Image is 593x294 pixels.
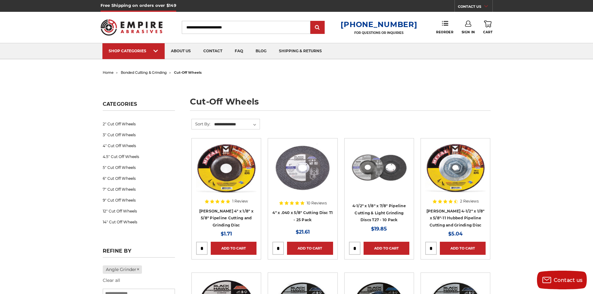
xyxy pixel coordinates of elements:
[483,30,492,34] span: Cart
[436,21,453,34] a: Reorder
[103,265,142,274] a: Angle Grinder
[103,206,175,217] a: 12" Cut Off Wheels
[199,209,253,227] a: [PERSON_NAME] 4" x 1/8" x 5/8" Pipeline Cutting and Grinding Disc
[196,143,256,222] a: Mercer 4" x 1/8" x 5/8 Cutting and Light Grinding Wheel
[425,143,486,193] img: Mercer 4-1/2" x 1/8" x 5/8"-11 Hubbed Cutting and Light Grinding Wheel
[273,43,328,59] a: shipping & returns
[103,151,175,162] a: 4.5" Cut Off Wheels
[103,70,114,75] a: home
[448,231,463,237] span: $5.04
[103,248,175,258] h5: Refine by
[311,21,324,34] input: Submit
[103,162,175,173] a: 5" Cut Off Wheels
[425,143,486,222] a: Mercer 4-1/2" x 1/8" x 5/8"-11 Hubbed Cutting and Light Grinding Wheel
[121,70,167,75] a: bonded cutting & grinding
[213,120,260,129] select: Sort By:
[341,31,417,35] p: FOR QUESTIONS OR INQUIRIES
[103,119,175,129] a: 2" Cut Off Wheels
[349,143,409,193] img: View of Black Hawk's 4 1/2 inch T27 pipeline disc, showing both front and back of the grinding wh...
[272,143,333,222] a: 4 inch cut off wheel for angle grinder
[165,43,197,59] a: about us
[192,119,210,128] label: Sort By:
[103,195,175,206] a: 9" Cut Off Wheels
[554,277,583,283] span: Contact us
[103,129,175,140] a: 3" Cut Off Wheels
[197,43,228,59] a: contact
[296,229,310,235] span: $21.61
[103,184,175,195] a: 7" Cut Off Wheels
[458,3,492,12] a: CONTACT US
[364,242,409,255] a: Add to Cart
[103,140,175,151] a: 4" Cut Off Wheels
[103,278,120,283] a: Clear all
[103,217,175,227] a: 14" Cut Off Wheels
[101,15,163,40] img: Empire Abrasives
[228,43,249,59] a: faq
[272,143,333,193] img: 4 inch cut off wheel for angle grinder
[371,226,387,232] span: $19.85
[537,271,587,289] button: Contact us
[109,49,158,53] div: SHOP CATEGORIES
[462,30,475,34] span: Sign In
[190,97,491,111] h1: cut-off wheels
[103,173,175,184] a: 6" Cut Off Wheels
[349,143,409,222] a: View of Black Hawk's 4 1/2 inch T27 pipeline disc, showing both front and back of the grinding wh...
[287,242,333,255] a: Add to Cart
[483,21,492,34] a: Cart
[341,20,417,29] a: [PHONE_NUMBER]
[440,242,486,255] a: Add to Cart
[436,30,453,34] span: Reorder
[249,43,273,59] a: blog
[211,242,256,255] a: Add to Cart
[221,231,232,237] span: $1.71
[174,70,202,75] span: cut-off wheels
[426,209,485,227] a: [PERSON_NAME] 4-1/2" x 1/8" x 5/8"-11 Hubbed Pipeline Cutting and Grinding Disc
[103,101,175,111] h5: Categories
[196,143,256,193] img: Mercer 4" x 1/8" x 5/8 Cutting and Light Grinding Wheel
